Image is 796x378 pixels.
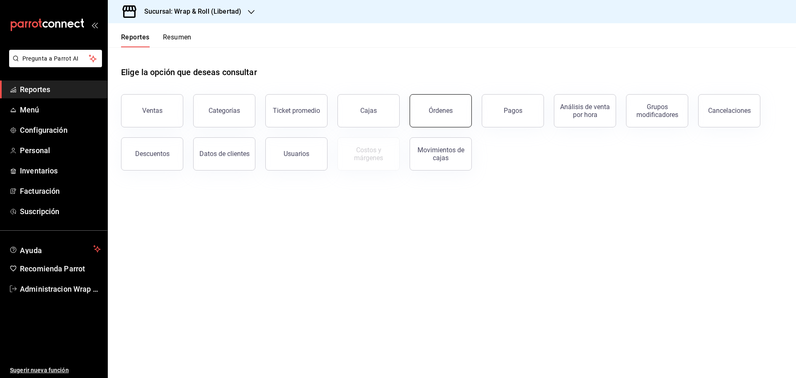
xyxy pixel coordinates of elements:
span: Reportes [20,84,101,95]
button: Ventas [121,94,183,127]
span: Administracion Wrap N Roll [20,283,101,295]
span: Configuración [20,124,101,136]
span: Personal [20,145,101,156]
div: Cancelaciones [708,107,751,115]
div: navigation tabs [121,33,192,47]
h1: Elige la opción que deseas consultar [121,66,257,78]
button: Cancelaciones [698,94,760,127]
button: Categorías [193,94,255,127]
div: Análisis de venta por hora [559,103,611,119]
span: Ayuda [20,244,90,254]
button: Grupos modificadores [626,94,688,127]
span: Pregunta a Parrot AI [22,54,89,63]
div: Descuentos [135,150,170,158]
span: Facturación [20,185,101,197]
div: Ventas [142,107,163,115]
div: Costos y márgenes [343,146,394,162]
button: open_drawer_menu [91,22,98,28]
div: Cajas [360,106,377,116]
div: Pagos [504,107,522,115]
button: Órdenes [410,94,472,127]
a: Cajas [337,94,400,127]
button: Datos de clientes [193,137,255,171]
button: Movimientos de cajas [410,137,472,171]
button: Usuarios [265,137,328,171]
h3: Sucursal: Wrap & Roll (Libertad) [138,7,241,17]
button: Análisis de venta por hora [554,94,616,127]
div: Movimientos de cajas [415,146,466,162]
a: Pregunta a Parrot AI [6,60,102,69]
span: Menú [20,104,101,115]
div: Usuarios [284,150,309,158]
span: Recomienda Parrot [20,263,101,274]
div: Categorías [209,107,240,115]
button: Pagos [482,94,544,127]
div: Órdenes [429,107,453,115]
div: Datos de clientes [199,150,250,158]
button: Reportes [121,33,150,47]
button: Pregunta a Parrot AI [9,50,102,67]
div: Grupos modificadores [631,103,683,119]
button: Contrata inventarios para ver este reporte [337,137,400,171]
button: Resumen [163,33,192,47]
span: Sugerir nueva función [10,366,101,375]
div: Ticket promedio [273,107,320,115]
span: Suscripción [20,206,101,217]
button: Descuentos [121,137,183,171]
span: Inventarios [20,165,101,176]
button: Ticket promedio [265,94,328,127]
